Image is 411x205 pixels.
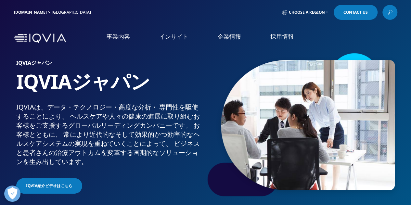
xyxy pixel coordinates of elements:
div: IQVIAは、​データ・​テクノロジー・​高度な​分析・​ 専門性を​駆使する​ことに​より、​ ヘルスケアや​人々の​健康の​進展に​取り組む​お客様を​ご支援​する​グローバル​リーディング... [16,103,203,166]
h6: IQVIAジャパン [16,60,203,69]
a: 事業内容 [107,32,130,41]
a: IQVIA紹介ビデオはこちら [16,178,82,194]
a: [DOMAIN_NAME] [14,9,47,15]
span: Contact Us [343,10,368,14]
nav: Primary [69,23,397,54]
button: 優先設定センターを開く [4,186,20,202]
h1: IQVIAジャパン [16,69,203,103]
img: 873_asian-businesspeople-meeting-in-office.jpg [221,60,395,190]
a: 採用情報 [270,32,294,41]
a: インサイト [159,32,188,41]
div: [GEOGRAPHIC_DATA] [52,10,94,15]
a: 企業情報 [218,32,241,41]
a: Contact Us [334,5,378,20]
span: Choose a Region [289,10,325,15]
span: IQVIA紹介ビデオはこちら [26,183,72,189]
